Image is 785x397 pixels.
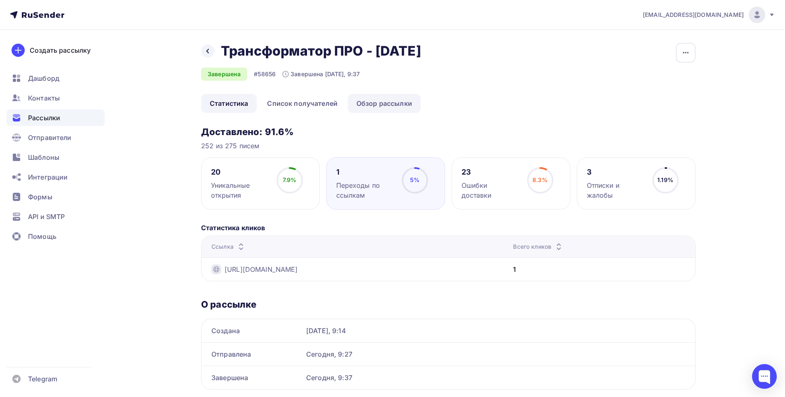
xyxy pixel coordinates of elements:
div: Ссылка [211,243,246,251]
h2: Трансформатор ПРО - [DATE] [221,43,421,59]
div: Ошибки доставки [462,180,520,200]
a: Контакты [7,90,105,106]
div: Завершена [DATE], 9:37 [282,70,360,78]
h3: О рассылке [201,299,696,310]
div: Завершена [201,68,247,81]
a: Статистика [201,94,257,113]
div: 23 [462,167,520,177]
span: Помощь [28,231,56,241]
span: Формы [28,192,52,202]
div: [DATE], 9:14 [306,326,685,336]
span: Дашборд [28,73,59,83]
span: 7.9% [283,176,297,183]
span: Отправители [28,133,72,142]
span: API и SMTP [28,212,65,222]
span: Контакты [28,93,60,103]
div: 20 [211,167,269,177]
div: Сегодня, 9:27 [306,349,685,359]
span: [EMAIL_ADDRESS][DOMAIN_NAME] [643,11,744,19]
a: Рассылки [7,110,105,126]
div: 1 [336,167,394,177]
span: Рассылки [28,113,60,123]
h5: Статистика кликов [201,223,696,233]
span: Интеграции [28,172,68,182]
a: Формы [7,189,105,205]
a: [URL][DOMAIN_NAME] [225,264,298,274]
span: 5% [410,176,419,183]
div: Создать рассылку [30,45,91,55]
div: 1 [513,264,516,274]
a: Обзор рассылки [348,94,421,113]
a: Отправители [7,129,105,146]
div: Переходы по ссылкам [336,180,394,200]
div: Создана [211,326,300,336]
span: Telegram [28,374,57,384]
div: Сегодня, 9:37 [306,373,685,383]
div: Уникальные открытия [211,180,269,200]
div: Отправлена [211,349,300,359]
a: Шаблоны [7,149,105,166]
div: Отписки и жалобы [587,180,645,200]
div: Всего кликов [513,243,564,251]
div: Завершена [211,373,300,383]
div: #58656 [254,70,276,78]
div: 3 [587,167,645,177]
a: Список получателей [258,94,346,113]
h3: Доставлено: 91.6% [201,126,696,138]
a: [EMAIL_ADDRESS][DOMAIN_NAME] [643,7,775,23]
span: Шаблоны [28,152,59,162]
div: 252 из 275 писем [201,141,696,151]
span: 8.3% [532,176,548,183]
a: Дашборд [7,70,105,86]
span: 1.19% [657,176,673,183]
